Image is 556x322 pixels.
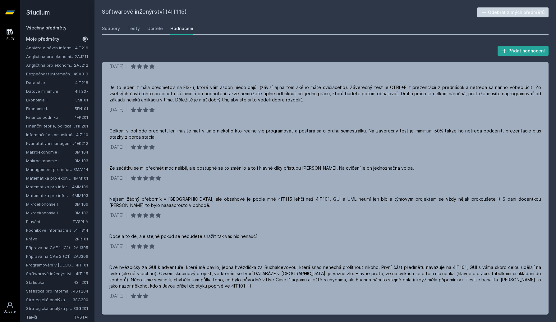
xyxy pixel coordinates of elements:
[26,262,76,268] a: Programování v [GEOGRAPHIC_DATA]
[75,236,88,241] a: 2PR101
[170,25,193,32] div: Hodnocení
[147,22,163,35] a: Učitelé
[109,264,541,289] div: Dvě hvězdičky za GUI k adventuře, které mě bavilo, jedna hvězdička za Buchalcevovou, která snad n...
[75,228,88,233] a: 4IT314
[73,254,88,259] a: 2AJ306
[1,25,19,44] a: Study
[26,53,75,60] a: Angličtina pro ekonomická studia 1 (B2/C1)
[126,107,128,113] div: |
[75,97,88,102] a: 3MI101
[26,314,74,320] a: Tai-či
[26,218,72,225] a: Plavání
[26,36,59,42] span: Moje předměty
[74,280,88,285] a: 4ST201
[109,63,124,69] div: [DATE]
[126,63,128,69] div: |
[26,288,73,294] a: Statistika pro informatiky
[26,149,75,155] a: Makroekonomie I
[498,46,549,56] a: Přidat hodnocení
[72,219,88,224] a: TVSPLA
[26,25,67,30] a: Všechny předměty
[26,201,75,207] a: Mikroekonomie I
[126,293,128,299] div: |
[75,202,88,207] a: 3MI106
[26,158,75,164] a: Makroekonomie I
[109,165,414,171] div: Ze začátku se mi předmět moc nelíbil, ale postupně se to změnilo a to i hlavně díky přístupu [PER...
[26,271,76,277] a: Softwarové inženýrství
[74,63,88,68] a: 2AJ212
[102,25,120,32] div: Soubory
[26,166,73,172] a: Management pro informatiky a statistiky
[127,22,140,35] a: Testy
[26,140,74,146] a: Kvantitativní management
[26,192,72,199] a: Matematika pro informatiky a statistiky
[76,132,88,137] a: 4IZ110
[477,7,549,17] button: Odebrat z mých předmětů
[26,227,75,233] a: Podnikové informační systémy
[109,175,124,181] div: [DATE]
[26,132,76,138] a: Informační a komunikační technologie
[1,298,19,317] a: Uživatel
[73,176,88,181] a: 4MM101
[26,123,76,129] a: Finanční teorie, politika a instituce
[26,253,73,259] a: Příprava na CAE 2 (C1)
[126,175,128,181] div: |
[109,212,124,218] div: [DATE]
[109,107,124,113] div: [DATE]
[73,288,88,293] a: 4ST204
[26,62,74,68] a: Angličtina pro ekonomická studia 2 (B2/C1)
[73,167,88,172] a: 3MA114
[109,196,541,208] div: Nejsem žádný přeborník v [GEOGRAPHIC_DATA], ale obsahově je podle mně 4IT115 lehčí než 4IT101. GU...
[127,25,140,32] div: Testy
[76,271,88,276] a: 4IT115
[109,128,541,140] div: Celkom v pohode predmet, len musite mat v time niekoho kto realne vie programovat a postara sa o ...
[75,54,88,59] a: 2AJ211
[73,297,88,302] a: 3SG200
[26,71,74,77] a: Bezpečnost informačních systémů
[109,293,124,299] div: [DATE]
[75,210,88,215] a: 3MI102
[26,210,75,216] a: Mikroekonomie I
[109,233,257,239] div: Docela to de, ale stejně pokud se nebudete snažit tak vás nic nenaučí
[75,45,88,50] a: 4IT216
[75,158,88,163] a: 3MI103
[109,243,124,249] div: [DATE]
[109,144,124,150] div: [DATE]
[26,184,72,190] a: Matematika pro informatiky
[75,106,88,111] a: 5EN101
[6,36,15,41] div: Study
[75,89,88,94] a: 4IT337
[72,193,88,198] a: 4MM103
[26,279,74,285] a: Statistika
[74,71,88,76] a: 4SA313
[72,184,88,189] a: 4MM106
[76,262,88,267] a: 4IT101
[126,144,128,150] div: |
[76,123,88,128] a: 11F201
[147,25,163,32] div: Učitelé
[26,97,75,103] a: Ekonomie 1
[74,315,88,320] a: TVSTAI
[26,79,75,86] a: Databáze
[74,141,88,146] a: 4EK212
[26,236,75,242] a: Právo
[26,244,73,251] a: Příprava na CAE 1 (C1)
[73,245,88,250] a: 2AJ305
[26,105,75,112] a: Ekonomie I.
[170,22,193,35] a: Hodnocení
[26,175,73,181] a: Matematika pro ekonomy
[126,212,128,218] div: |
[3,309,16,314] div: Uživatel
[73,306,88,311] a: 3SG201
[109,84,541,103] div: Je to jeden z mála predmetov na FIS-u, ktoré vám aspoň niečo dajú. (závisí aj na tom akého máte c...
[26,88,75,94] a: Datové minimum
[75,150,88,154] a: 3MI104
[26,114,75,120] a: Finance podniku
[26,305,73,311] a: Strategická analýza pro informatiky a statistiky
[75,80,88,85] a: 4IT218
[102,22,120,35] a: Soubory
[26,45,75,51] a: Analýza a návrh informačních systémů
[26,297,73,303] a: Strategická analýza
[102,7,477,17] h2: Softwarové inženýrství (4IT115)
[126,243,128,249] div: |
